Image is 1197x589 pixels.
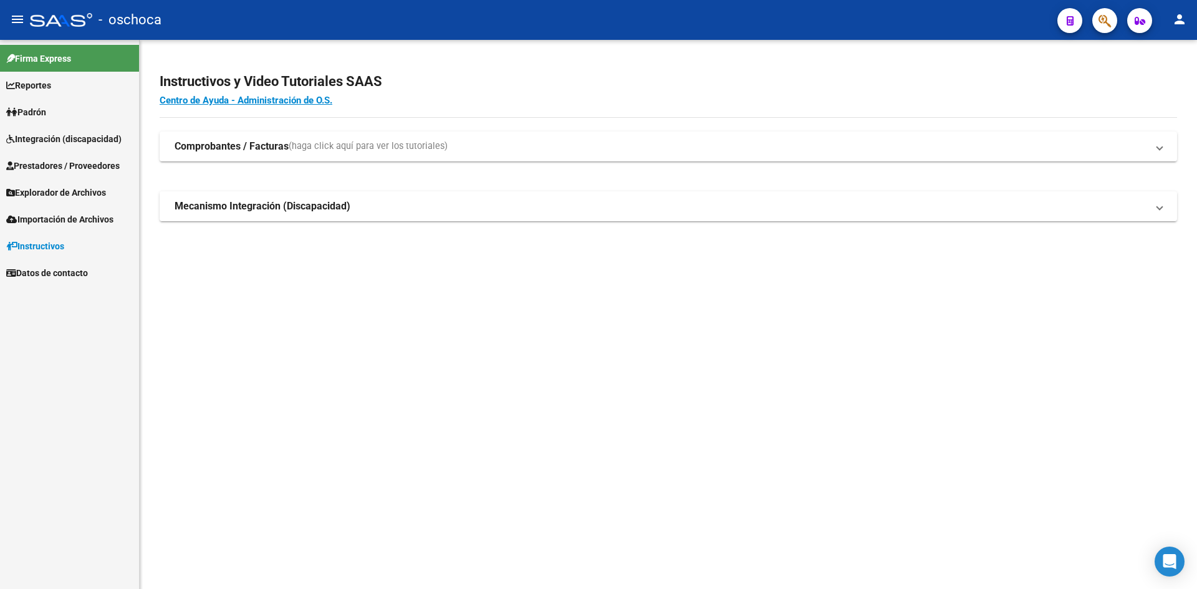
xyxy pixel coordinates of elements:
[175,140,289,153] strong: Comprobantes / Facturas
[6,266,88,280] span: Datos de contacto
[6,79,51,92] span: Reportes
[6,132,122,146] span: Integración (discapacidad)
[6,52,71,65] span: Firma Express
[160,132,1177,161] mat-expansion-panel-header: Comprobantes / Facturas(haga click aquí para ver los tutoriales)
[6,159,120,173] span: Prestadores / Proveedores
[10,12,25,27] mat-icon: menu
[6,213,113,226] span: Importación de Archivos
[6,239,64,253] span: Instructivos
[6,105,46,119] span: Padrón
[160,95,332,106] a: Centro de Ayuda - Administración de O.S.
[1155,547,1185,577] div: Open Intercom Messenger
[1172,12,1187,27] mat-icon: person
[160,70,1177,93] h2: Instructivos y Video Tutoriales SAAS
[175,199,350,213] strong: Mecanismo Integración (Discapacidad)
[289,140,448,153] span: (haga click aquí para ver los tutoriales)
[6,186,106,199] span: Explorador de Archivos
[160,191,1177,221] mat-expansion-panel-header: Mecanismo Integración (Discapacidad)
[99,6,161,34] span: - oschoca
